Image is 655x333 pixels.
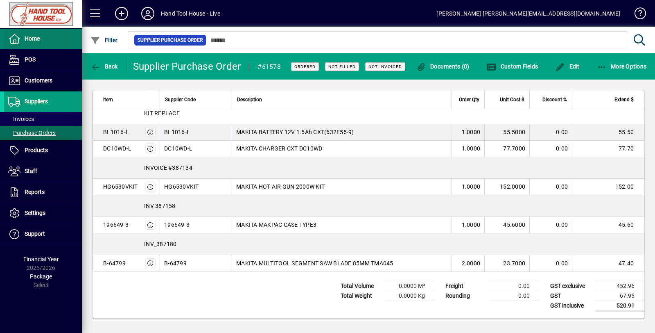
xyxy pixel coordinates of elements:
[546,291,595,301] td: GST
[135,6,161,21] button: Profile
[133,60,241,73] div: Supplier Purchase Order
[4,182,82,203] a: Reports
[4,71,82,91] a: Customers
[103,128,129,136] div: BL1016-L
[25,56,36,63] span: POS
[236,259,393,267] span: MAKITA MULTITOOL SEGMENT SAW BLADE 85MM TMA045
[161,7,220,20] div: Hand Tool House - Live
[441,281,490,291] td: Freight
[597,63,647,70] span: More Options
[25,189,45,195] span: Reports
[441,291,490,301] td: Rounding
[90,37,118,43] span: Filter
[103,95,113,104] span: Item
[160,124,232,141] td: BL1016-L
[25,230,45,237] span: Support
[4,126,82,140] a: Purchase Orders
[160,179,232,195] td: HG6530VKIT
[25,210,45,216] span: Settings
[414,59,472,74] button: Documents (0)
[386,281,435,291] td: 0.0000 M³
[436,7,620,20] div: [PERSON_NAME] [PERSON_NAME][EMAIL_ADDRESS][DOMAIN_NAME]
[595,59,649,74] button: More Options
[108,6,135,21] button: Add
[4,29,82,49] a: Home
[93,233,644,255] div: INV_387180
[257,60,281,73] div: #61578
[484,141,529,157] td: 77.7000
[82,59,127,74] app-page-header-button: Back
[294,64,316,69] span: Ordered
[368,64,402,69] span: Not Invoiced
[4,50,82,70] a: POS
[595,301,644,311] td: 520.91
[452,217,484,233] td: 1.0000
[490,281,540,291] td: 0.00
[572,124,644,141] td: 55.50
[484,59,540,74] button: Custom Fields
[452,179,484,195] td: 1.0000
[165,95,196,104] span: Supplier Code
[553,59,582,74] button: Edit
[103,144,131,153] div: DC10WD-L
[386,291,435,301] td: 0.0000 Kg
[595,291,644,301] td: 67.95
[614,95,634,104] span: Extend $
[30,273,52,280] span: Package
[8,130,56,136] span: Purchase Orders
[23,256,59,262] span: Financial Year
[486,63,538,70] span: Custom Fields
[628,2,645,28] a: Knowledge Base
[542,95,567,104] span: Discount %
[93,195,644,217] div: INV 387158
[546,301,595,311] td: GST inclusive
[8,116,34,122] span: Invoices
[452,124,484,141] td: 1.0000
[138,36,203,44] span: Supplier Purchase Order
[25,147,48,153] span: Products
[103,221,129,229] div: 196649-3
[160,141,232,157] td: DC10WD-L
[236,128,354,136] span: MAKITA BATTERY 12V 1.5Ah CXT(632F55-9)
[529,124,572,141] td: 0.00
[25,77,52,84] span: Customers
[4,161,82,182] a: Staff
[572,141,644,157] td: 77.70
[4,140,82,161] a: Products
[490,291,540,301] td: 0.00
[160,255,232,271] td: B-64799
[500,95,524,104] span: Unit Cost $
[93,103,644,124] div: KIT REPLACE
[529,179,572,195] td: 0.00
[25,168,37,174] span: Staff
[236,182,325,191] span: MAKITA HOT AIR GUN 2000W KIT
[103,259,126,267] div: B-64799
[236,221,316,229] span: MAKITA MAKPAC CASE TYPE3
[452,255,484,271] td: 2.0000
[416,63,470,70] span: Documents (0)
[555,63,580,70] span: Edit
[484,124,529,141] td: 55.5000
[459,95,479,104] span: Order Qty
[484,255,529,271] td: 23.7000
[529,141,572,157] td: 0.00
[529,255,572,271] td: 0.00
[103,182,138,191] div: HG6530VKIT
[337,281,386,291] td: Total Volume
[595,281,644,291] td: 452.96
[337,291,386,301] td: Total Weight
[160,217,232,233] td: 196649-3
[529,217,572,233] td: 0.00
[25,35,40,42] span: Home
[93,157,644,178] div: INVOICE #387134
[572,255,644,271] td: 47.40
[484,179,529,195] td: 152.0000
[452,141,484,157] td: 1.0000
[328,64,356,69] span: Not Filled
[572,217,644,233] td: 45.60
[572,179,644,195] td: 152.00
[237,95,262,104] span: Description
[25,98,48,105] span: Suppliers
[4,224,82,244] a: Support
[4,112,82,126] a: Invoices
